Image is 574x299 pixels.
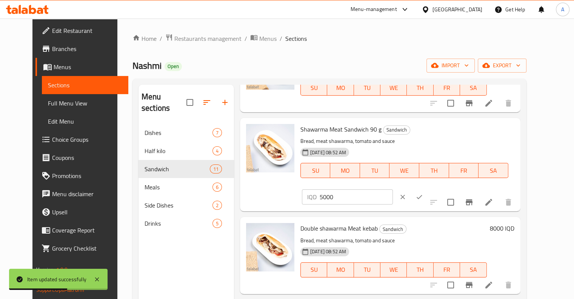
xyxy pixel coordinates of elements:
[434,262,460,277] button: FR
[138,121,234,235] nav: Menu sections
[300,236,487,245] p: Bread, meat shawarma, tomato and sauce
[210,164,222,174] div: items
[410,82,430,93] span: TH
[383,125,410,135] div: Sandwich
[437,82,457,93] span: FR
[132,34,526,43] nav: breadcrumb
[42,112,128,130] a: Edit Menu
[422,165,446,176] span: TH
[52,208,122,217] span: Upsell
[138,196,234,214] div: Side Dishes2
[460,81,486,96] button: SA
[27,275,86,284] div: Item updated successfully
[165,62,182,71] div: Open
[380,225,406,234] span: Sandwich
[300,223,378,234] span: Double shawarma Meat kebab
[35,149,128,167] a: Coupons
[363,165,387,176] span: TU
[460,262,486,277] button: SA
[36,265,55,274] span: Version:
[145,164,210,174] span: Sandwich
[330,82,351,93] span: MO
[383,82,404,93] span: WE
[383,125,410,134] span: Sandwich
[449,163,479,178] button: FR
[48,81,122,90] span: Sections
[285,34,307,43] span: Sections
[138,178,234,196] div: Meals6
[52,153,122,162] span: Coupons
[52,44,122,53] span: Branches
[250,34,277,43] a: Menus
[142,91,186,114] h2: Menu sections
[160,34,162,43] li: /
[213,220,222,227] span: 5
[138,142,234,160] div: Half kilo4
[360,163,390,178] button: TU
[138,160,234,178] div: Sandwich11
[182,95,198,110] span: Select all sections
[138,214,234,232] div: Drinks5
[561,5,564,14] span: A
[307,192,317,201] p: IQD
[145,219,212,228] span: Drinks
[212,128,222,137] div: items
[52,135,122,144] span: Choice Groups
[484,198,493,207] a: Edit menu item
[407,262,433,277] button: TH
[174,34,242,43] span: Restaurants management
[52,226,122,235] span: Coverage Report
[245,34,247,43] li: /
[35,130,128,149] a: Choice Groups
[48,117,122,126] span: Edit Menu
[213,184,222,191] span: 6
[327,81,354,96] button: MO
[499,276,517,294] button: delete
[354,262,380,277] button: TU
[443,95,459,111] span: Select to update
[35,203,128,221] a: Upsell
[394,189,411,205] button: clear
[460,193,478,211] button: Branch-specific-item
[35,185,128,203] a: Menu disclaimer
[35,40,128,58] a: Branches
[300,136,508,146] p: Bread, meat shawarma, tomato and sauce
[280,34,282,43] li: /
[407,81,433,96] button: TH
[54,62,122,71] span: Menus
[300,262,327,277] button: SU
[304,165,327,176] span: SU
[212,201,222,210] div: items
[246,124,294,172] img: Shawarma Meat Sandwich 90 g
[460,276,478,294] button: Branch-specific-item
[212,146,222,155] div: items
[52,244,122,253] span: Grocery Checklist
[478,59,526,73] button: export
[213,129,222,136] span: 7
[210,166,222,173] span: 11
[432,61,469,70] span: import
[35,167,128,185] a: Promotions
[145,146,212,155] span: Half kilo
[452,165,476,176] span: FR
[145,201,212,210] span: Side Dishes
[198,93,216,112] span: Sort sections
[383,264,404,275] span: WE
[333,165,357,176] span: MO
[145,128,212,137] span: Dishes
[52,189,122,198] span: Menu disclaimer
[411,189,428,205] button: ok
[48,99,122,108] span: Full Menu View
[213,202,222,209] span: 2
[42,94,128,112] a: Full Menu View
[379,225,406,234] div: Sandwich
[132,57,162,74] span: Nashmi
[499,193,517,211] button: delete
[463,82,483,93] span: SA
[327,262,354,277] button: MO
[307,248,349,255] span: [DATE] 08:52 AM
